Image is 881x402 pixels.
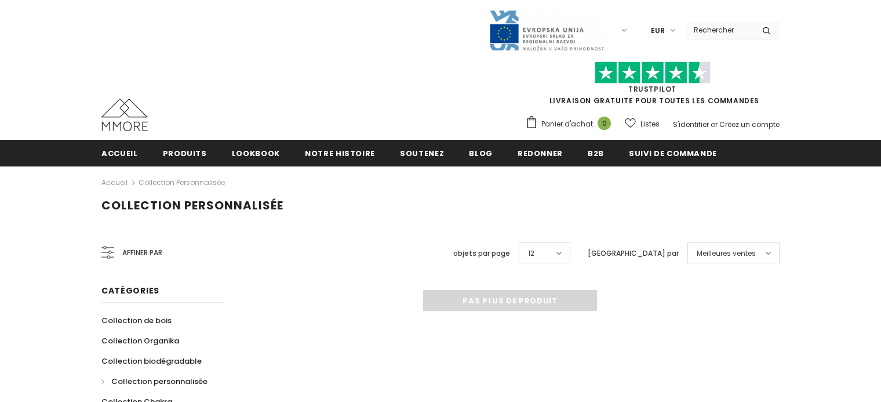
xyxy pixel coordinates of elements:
[453,248,510,259] label: objets par page
[305,140,375,166] a: Notre histoire
[525,115,617,133] a: Panier d'achat 0
[101,176,128,190] a: Accueil
[101,197,283,213] span: Collection personnalisée
[625,114,660,134] a: Listes
[101,140,138,166] a: Accueil
[101,351,202,371] a: Collection biodégradable
[122,247,162,259] span: Affiner par
[598,117,611,130] span: 0
[469,140,493,166] a: Blog
[101,335,179,346] span: Collection Organika
[101,148,138,159] span: Accueil
[629,140,717,166] a: Suivi de commande
[101,356,202,367] span: Collection biodégradable
[101,285,159,296] span: Catégories
[541,118,593,130] span: Panier d'achat
[687,21,753,38] input: Search Site
[489,9,605,52] img: Javni Razpis
[528,248,534,259] span: 12
[628,84,676,94] a: TrustPilot
[305,148,375,159] span: Notre histoire
[651,25,665,37] span: EUR
[101,315,172,326] span: Collection de bois
[469,148,493,159] span: Blog
[673,119,709,129] a: S'identifier
[719,119,780,129] a: Créez un compte
[588,248,679,259] label: [GEOGRAPHIC_DATA] par
[629,148,717,159] span: Suivi de commande
[111,376,207,387] span: Collection personnalisée
[640,118,660,130] span: Listes
[101,99,148,131] img: Cas MMORE
[232,140,280,166] a: Lookbook
[139,178,225,187] a: Collection personnalisée
[101,331,179,351] a: Collection Organika
[400,148,444,159] span: soutenez
[518,148,563,159] span: Redonner
[518,140,563,166] a: Redonner
[232,148,280,159] span: Lookbook
[101,310,172,331] a: Collection de bois
[163,140,207,166] a: Produits
[489,25,605,35] a: Javni Razpis
[163,148,207,159] span: Produits
[525,67,780,106] span: LIVRAISON GRATUITE POUR TOUTES LES COMMANDES
[588,148,604,159] span: B2B
[595,61,711,84] img: Faites confiance aux étoiles pilotes
[400,140,444,166] a: soutenez
[101,371,207,392] a: Collection personnalisée
[711,119,718,129] span: or
[588,140,604,166] a: B2B
[697,248,756,259] span: Meilleures ventes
